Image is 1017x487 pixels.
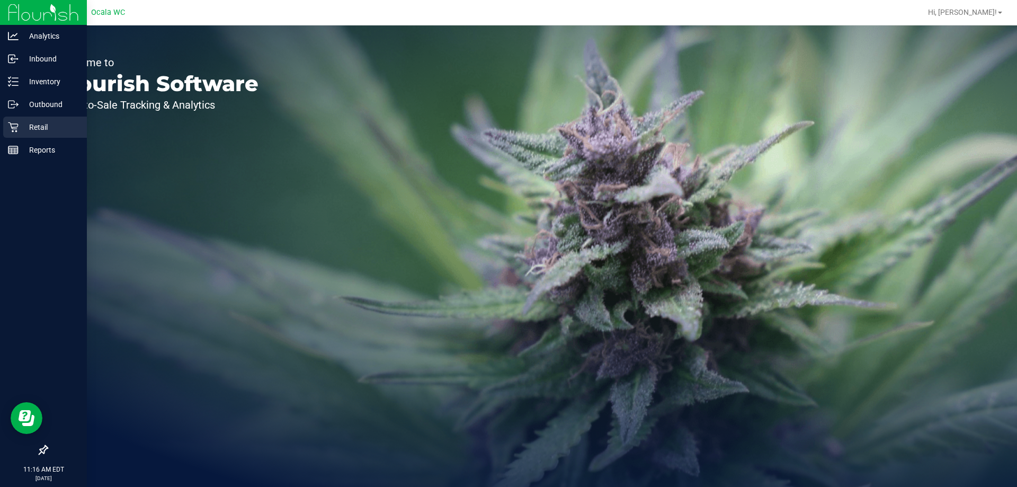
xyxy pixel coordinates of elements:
[57,100,258,110] p: Seed-to-Sale Tracking & Analytics
[8,76,19,87] inline-svg: Inventory
[5,474,82,482] p: [DATE]
[57,73,258,94] p: Flourish Software
[8,122,19,132] inline-svg: Retail
[57,57,258,68] p: Welcome to
[8,31,19,41] inline-svg: Analytics
[19,52,82,65] p: Inbound
[8,99,19,110] inline-svg: Outbound
[11,402,42,434] iframe: Resource center
[8,54,19,64] inline-svg: Inbound
[928,8,997,16] span: Hi, [PERSON_NAME]!
[91,8,125,17] span: Ocala WC
[19,30,82,42] p: Analytics
[19,121,82,134] p: Retail
[19,75,82,88] p: Inventory
[19,144,82,156] p: Reports
[8,145,19,155] inline-svg: Reports
[19,98,82,111] p: Outbound
[5,465,82,474] p: 11:16 AM EDT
